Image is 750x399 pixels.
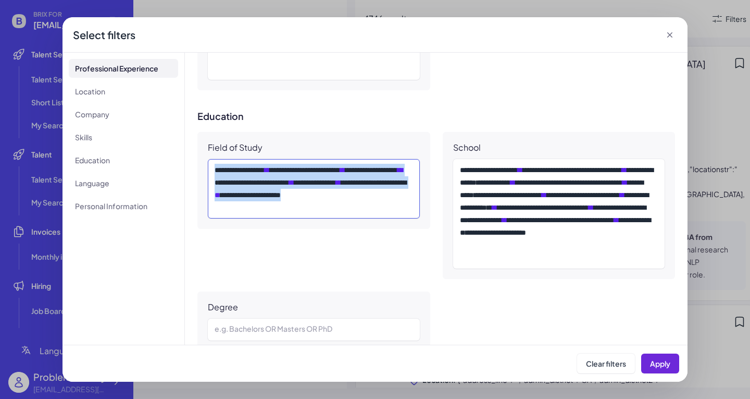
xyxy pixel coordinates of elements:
[197,111,675,122] h3: Education
[69,82,178,101] li: Location
[577,354,635,373] button: Clear filters
[69,197,178,215] li: Personal Information
[69,105,178,124] li: Company
[69,59,178,78] li: Professional Experience
[73,28,135,42] div: Select filters
[208,302,238,312] div: Degree
[208,142,262,153] div: Field of Study
[69,128,178,147] li: Skills
[641,354,679,373] button: Apply
[453,142,481,153] div: School
[69,151,178,170] li: Education
[586,359,626,368] span: Clear filters
[650,359,670,368] span: Apply
[69,174,178,192] li: Language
